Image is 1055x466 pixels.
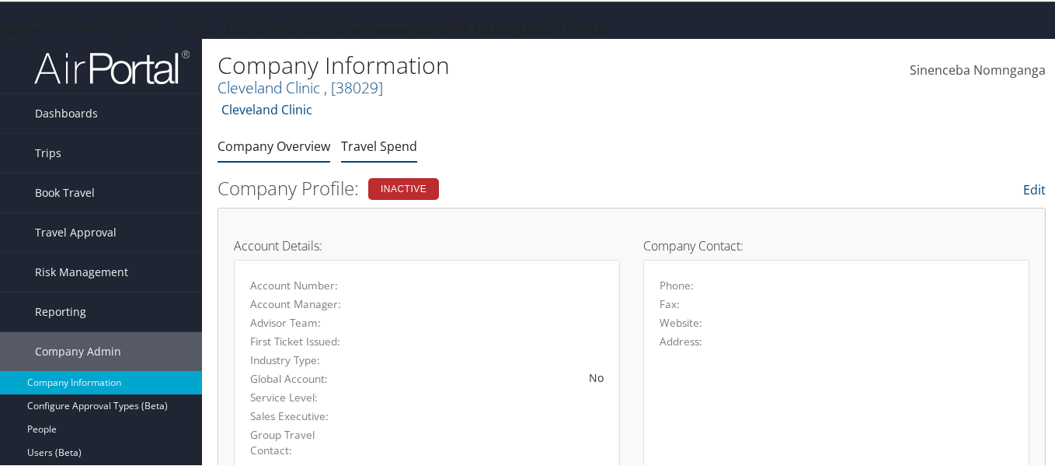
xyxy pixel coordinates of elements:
span: Dashboards [35,93,98,131]
label: Website: [660,314,702,329]
label: Fax: [660,295,680,310]
label: Industry Type: [250,351,353,366]
label: Address: [660,332,702,348]
span: Reporting [35,291,86,330]
span: Sinenceba Nomnganga [910,60,1046,77]
label: Sales Executive: [250,407,353,422]
span: Risk Management [35,251,128,290]
a: Sinenceba Nomnganga [910,45,1046,92]
label: Global Account: [250,370,353,385]
label: Account Manager: [250,295,353,310]
a: Cleveland Clinic [218,75,383,96]
span: Trips [35,132,61,171]
span: Company Admin [35,331,121,370]
b: /var/www/[DOMAIN_NAME][URL] [342,19,548,37]
div: Inactive [368,177,439,198]
label: Phone: [660,276,694,292]
span: Travel Approval [35,212,117,251]
label: Service Level: [250,388,353,404]
img: airportal-logo.png [34,47,190,84]
a: Edit [1023,180,1046,197]
div: No [376,368,604,384]
label: First Ticket Issued: [250,332,353,348]
label: Account Number: [250,276,353,292]
a: Cleveland Clinic [221,93,312,124]
span: Book Travel [35,172,95,211]
a: Travel Spend [341,136,417,153]
h4: Company Contact: [643,238,1029,251]
span: , [ 38029 ] [324,75,383,96]
label: Advisor Team: [250,314,353,329]
b: 476 [587,19,608,37]
h4: Account Details: [234,238,620,251]
a: Company Overview [218,136,330,153]
h2: Company Profile: [218,173,762,200]
h1: Company Information [218,47,770,80]
label: Group Travel Contact: [250,426,353,457]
